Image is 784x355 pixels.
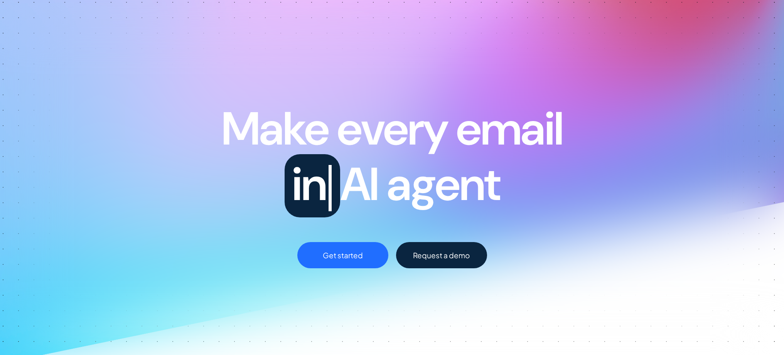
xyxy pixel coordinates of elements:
a: Get started [297,242,388,268]
span: Make every email [221,99,563,159]
span: AI agent [340,154,500,214]
iframe: Tidio Chat [744,305,781,342]
div: Request a demo [396,242,487,268]
span: in [285,154,340,217]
